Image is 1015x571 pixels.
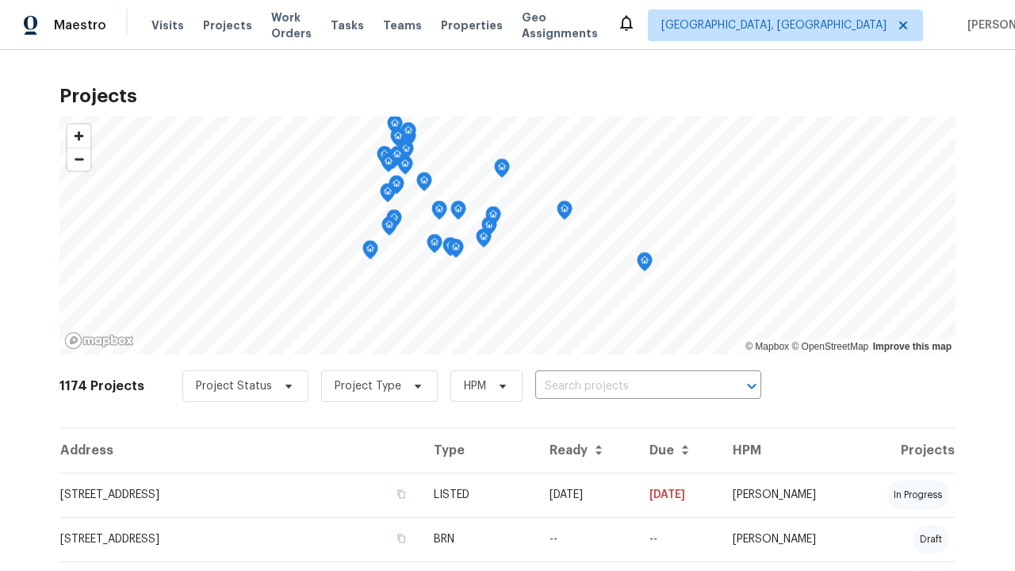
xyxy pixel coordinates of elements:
td: BRN [421,517,537,561]
button: Open [741,375,763,397]
div: Map marker [494,159,510,183]
div: Map marker [431,201,447,225]
th: Type [421,428,537,473]
div: Map marker [485,206,501,231]
td: [STREET_ADDRESS] [59,517,421,561]
div: Map marker [476,228,492,253]
span: Maestro [54,17,106,33]
th: Projects [854,428,956,473]
div: draft [913,525,948,554]
span: Project Type [335,378,401,394]
div: Map marker [387,115,403,140]
div: Map marker [385,150,401,174]
div: Map marker [386,209,402,234]
div: Map marker [442,237,458,262]
button: Zoom out [67,148,90,171]
div: Map marker [389,146,405,171]
th: Due [637,428,720,473]
th: HPM [720,428,854,473]
div: Map marker [400,122,416,147]
div: Map marker [481,217,497,241]
div: Map marker [450,201,466,225]
div: Map marker [377,146,393,171]
div: Map marker [389,175,404,200]
div: in progress [887,481,948,509]
td: [PERSON_NAME] [720,517,854,561]
span: Teams [383,17,422,33]
div: Map marker [380,183,396,208]
span: Work Orders [271,10,312,41]
div: Map marker [398,140,414,165]
div: Map marker [637,252,653,277]
td: [PERSON_NAME] [720,473,854,517]
button: Zoom in [67,125,90,148]
div: Map marker [416,172,432,197]
span: Properties [441,17,503,33]
div: Map marker [557,201,573,225]
div: Map marker [427,234,442,259]
button: Copy Address [394,531,408,546]
h2: 1174 Projects [59,378,144,394]
div: Map marker [390,128,406,152]
div: Map marker [381,217,397,241]
th: Address [59,428,421,473]
a: Mapbox [745,341,789,352]
td: Resale COE 2025-09-23T00:00:00.000Z [637,517,720,561]
a: OpenStreetMap [791,341,868,352]
td: [STREET_ADDRESS] [59,473,421,517]
span: Visits [151,17,184,33]
h2: Projects [59,88,956,104]
span: [GEOGRAPHIC_DATA], [GEOGRAPHIC_DATA] [661,17,887,33]
div: Map marker [397,155,413,180]
span: Projects [203,17,252,33]
span: HPM [464,378,486,394]
a: Mapbox homepage [64,331,134,350]
button: Copy Address [394,487,408,501]
td: -- [537,517,637,561]
td: [DATE] [537,473,637,517]
span: Tasks [331,20,364,31]
th: Ready [537,428,637,473]
input: Search projects [535,374,717,399]
canvas: Map [59,117,956,354]
span: Project Status [196,378,272,394]
span: Geo Assignments [522,10,598,41]
td: [DATE] [637,473,720,517]
td: LISTED [421,473,537,517]
span: Zoom out [67,148,90,171]
div: Map marker [448,239,464,263]
a: Improve this map [873,341,952,352]
div: Map marker [381,153,396,178]
div: Map marker [362,240,378,265]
